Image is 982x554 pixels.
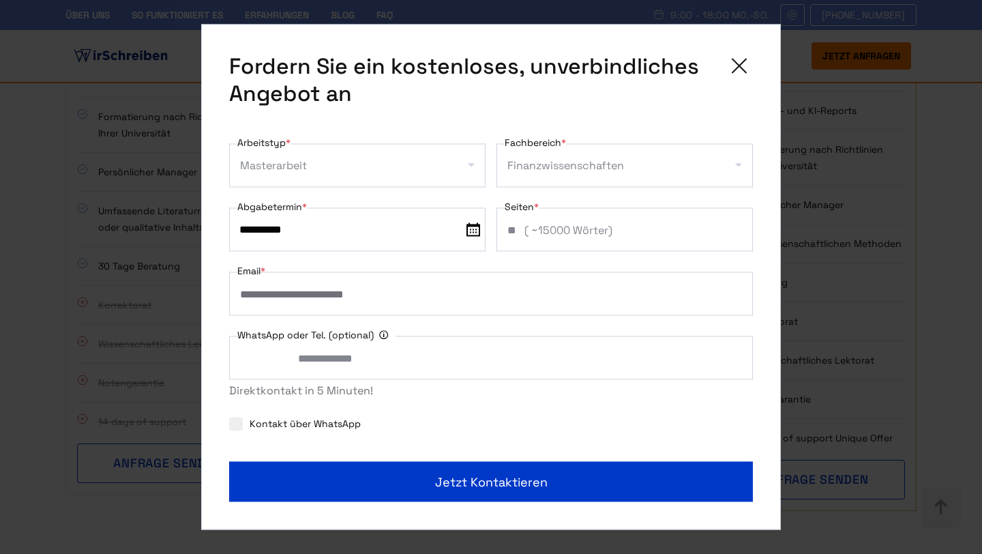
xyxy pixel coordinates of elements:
div: Finanzwissenschaften [507,155,624,177]
span: Jetzt kontaktieren [435,473,548,491]
label: Email [237,263,265,279]
div: Masterarbeit [240,155,307,177]
label: Arbeitstyp [237,134,291,151]
div: Direktkontakt in 5 Minuten! [229,380,753,402]
label: Fachbereich [505,134,566,151]
img: date [466,223,480,237]
span: Fordern Sie ein kostenloses, unverbindliches Angebot an [229,53,715,107]
label: Abgabetermin [237,199,307,215]
input: date [229,208,486,252]
label: WhatsApp oder Tel. (optional) [237,327,396,343]
label: Kontakt über WhatsApp [229,418,361,430]
label: Seiten [505,199,539,215]
button: Jetzt kontaktieren [229,462,753,502]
